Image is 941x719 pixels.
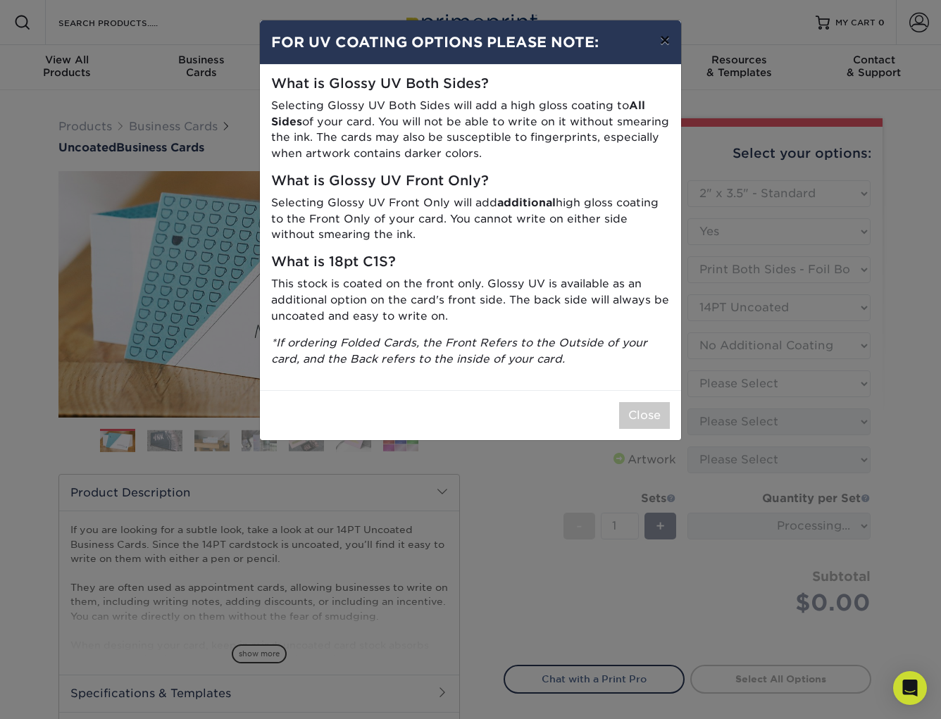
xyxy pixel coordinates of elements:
button: Close [619,402,670,429]
h5: What is 18pt C1S? [271,254,670,270]
p: This stock is coated on the front only. Glossy UV is available as an additional option on the car... [271,276,670,324]
h5: What is Glossy UV Front Only? [271,173,670,189]
strong: All Sides [271,99,645,128]
p: Selecting Glossy UV Both Sides will add a high gloss coating to of your card. You will not be abl... [271,98,670,162]
strong: additional [497,196,556,209]
div: Open Intercom Messenger [893,671,927,705]
i: *If ordering Folded Cards, the Front Refers to the Outside of your card, and the Back refers to t... [271,336,647,365]
p: Selecting Glossy UV Front Only will add high gloss coating to the Front Only of your card. You ca... [271,195,670,243]
h4: FOR UV COATING OPTIONS PLEASE NOTE: [271,32,670,53]
button: × [649,20,681,60]
h5: What is Glossy UV Both Sides? [271,76,670,92]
